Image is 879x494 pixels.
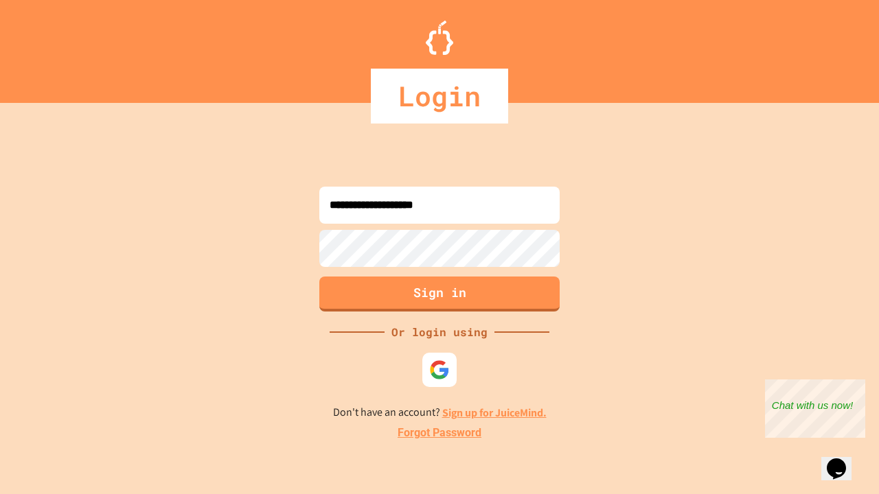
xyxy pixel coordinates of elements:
img: google-icon.svg [429,360,450,380]
div: Or login using [385,324,494,340]
p: Don't have an account? [333,404,547,421]
div: Login [371,69,508,123]
iframe: chat widget [821,439,865,480]
iframe: chat widget [765,379,865,438]
img: Logo.svg [426,21,453,55]
button: Sign in [319,277,560,311]
a: Forgot Password [398,425,481,441]
a: Sign up for JuiceMind. [442,405,547,420]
